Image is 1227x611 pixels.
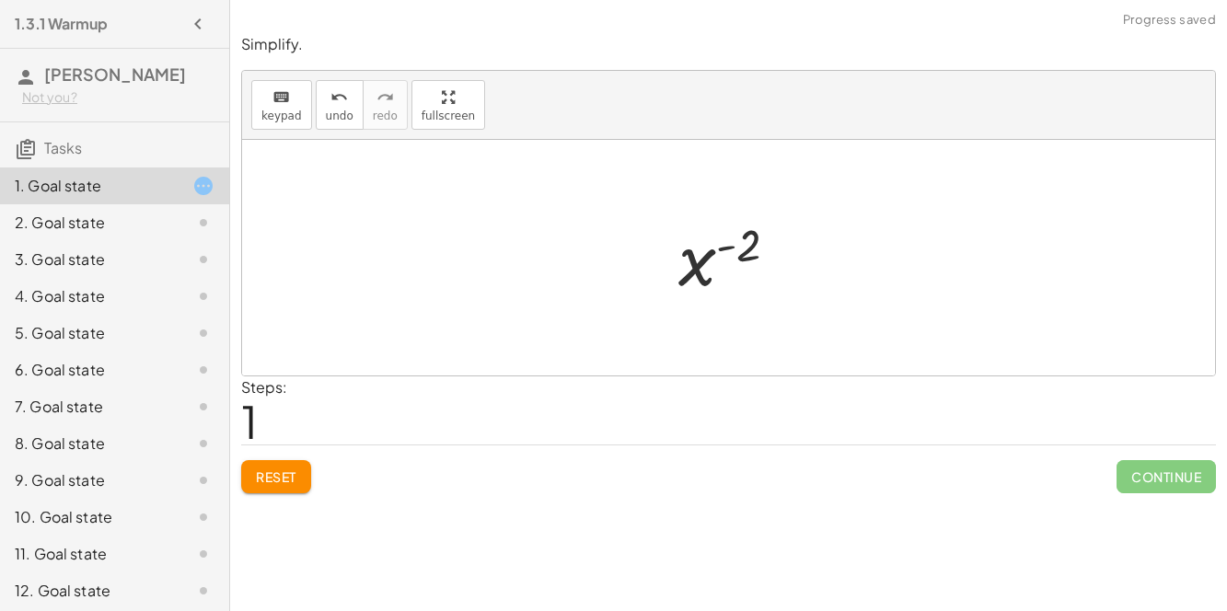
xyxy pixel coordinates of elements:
[241,377,287,397] label: Steps:
[15,322,163,344] div: 5. Goal state
[15,13,108,35] h4: 1.3.1 Warmup
[192,285,214,307] i: Task not started.
[326,110,353,122] span: undo
[192,248,214,271] i: Task not started.
[241,34,1216,55] p: Simplify.
[44,138,82,157] span: Tasks
[15,543,163,565] div: 11. Goal state
[192,212,214,234] i: Task not started.
[15,212,163,234] div: 2. Goal state
[272,86,290,109] i: keyboard
[192,506,214,528] i: Task not started.
[192,359,214,381] i: Task not started.
[241,393,258,449] span: 1
[22,88,214,107] div: Not you?
[411,80,485,130] button: fullscreen
[192,322,214,344] i: Task not started.
[261,110,302,122] span: keypad
[422,110,475,122] span: fullscreen
[256,468,296,485] span: Reset
[44,63,186,85] span: [PERSON_NAME]
[15,469,163,491] div: 9. Goal state
[363,80,408,130] button: redoredo
[192,175,214,197] i: Task started.
[241,460,311,493] button: Reset
[15,396,163,418] div: 7. Goal state
[373,110,398,122] span: redo
[192,543,214,565] i: Task not started.
[15,580,163,602] div: 12. Goal state
[15,285,163,307] div: 4. Goal state
[330,86,348,109] i: undo
[15,175,163,197] div: 1. Goal state
[192,580,214,602] i: Task not started.
[1123,11,1216,29] span: Progress saved
[192,432,214,455] i: Task not started.
[316,80,364,130] button: undoundo
[251,80,312,130] button: keyboardkeypad
[15,248,163,271] div: 3. Goal state
[15,506,163,528] div: 10. Goal state
[192,469,214,491] i: Task not started.
[376,86,394,109] i: redo
[15,359,163,381] div: 6. Goal state
[192,396,214,418] i: Task not started.
[15,432,163,455] div: 8. Goal state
